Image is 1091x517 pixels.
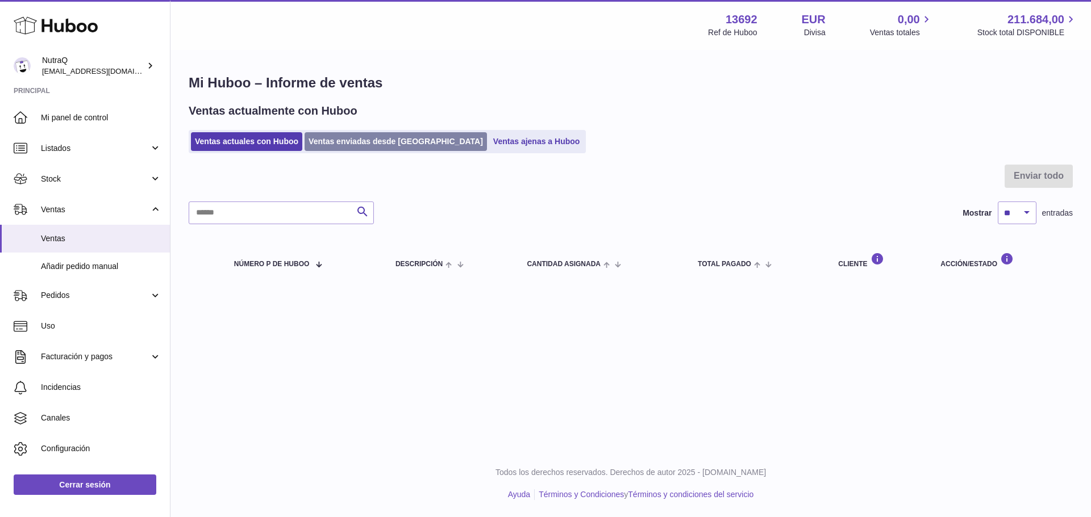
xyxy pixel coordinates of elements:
span: Ventas [41,204,149,215]
span: Configuración [41,443,161,454]
img: internalAdmin-13692@internal.huboo.com [14,57,31,74]
a: Términos y Condiciones [539,490,624,499]
span: 0,00 [898,12,920,27]
span: Añadir pedido manual [41,261,161,272]
span: Uso [41,321,161,331]
span: Mi panel de control [41,112,161,123]
span: número P de Huboo [234,260,309,268]
div: NutraQ [42,55,144,77]
span: Facturación y pagos [41,351,149,362]
span: Listados [41,143,149,154]
p: Todos los derechos reservados. Derechos de autor 2025 - [DOMAIN_NAME] [180,467,1082,478]
h2: Ventas actualmente con Huboo [189,103,357,119]
li: y [535,489,753,500]
a: Ayuda [508,490,530,499]
a: Términos y condiciones del servicio [628,490,753,499]
span: 211.684,00 [1007,12,1064,27]
div: Ref de Huboo [708,27,757,38]
span: [EMAIL_ADDRESS][DOMAIN_NAME] [42,66,167,75]
span: Pedidos [41,290,149,301]
label: Mostrar [963,208,992,218]
span: Total pagado [698,260,751,268]
span: Incidencias [41,382,161,393]
a: Ventas actuales con Huboo [191,132,302,151]
h1: Mi Huboo – Informe de ventas [189,74,1073,92]
a: 211.684,00 Stock total DISPONIBLE [977,12,1077,38]
a: Ventas enviadas desde [GEOGRAPHIC_DATA] [305,132,487,151]
span: Descripción [395,260,443,268]
strong: EUR [802,12,826,27]
div: Divisa [804,27,826,38]
a: Cerrar sesión [14,474,156,495]
span: entradas [1042,208,1073,218]
span: Ventas [41,233,161,244]
a: Ventas ajenas a Huboo [489,132,584,151]
span: Stock [41,174,149,184]
a: 0,00 Ventas totales [870,12,933,38]
span: Ventas totales [870,27,933,38]
span: Cantidad ASIGNADA [527,260,601,268]
div: Acción/Estado [940,253,1061,268]
strong: 13692 [726,12,757,27]
div: Cliente [838,253,918,268]
span: Stock total DISPONIBLE [977,27,1077,38]
span: Canales [41,413,161,423]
